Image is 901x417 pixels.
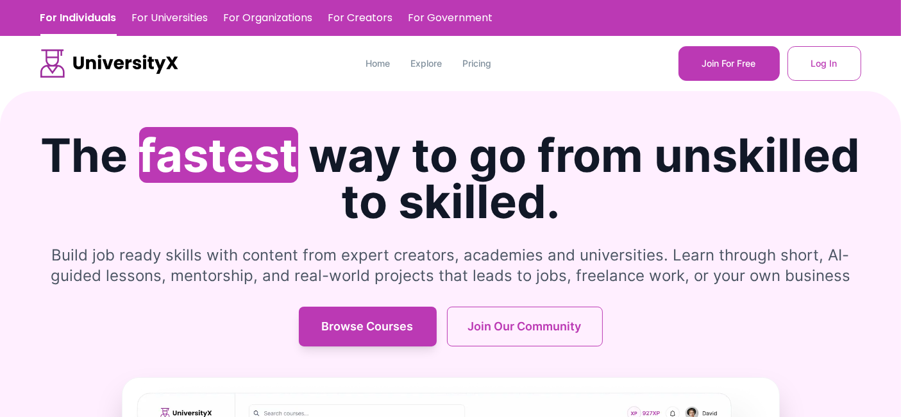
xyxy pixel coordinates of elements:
[410,57,442,70] a: Explore
[678,46,780,81] button: Join For Free
[40,49,179,78] img: UniversityX
[366,57,390,70] a: Home
[40,132,861,225] h1: The way to go from unskilled to skilled.
[40,245,861,286] p: Build job ready skills with content from expert creators, academies and universities. Learn throu...
[462,57,491,70] a: Pricing
[787,46,861,81] button: Log In
[139,127,298,183] span: fastest
[299,307,437,346] button: Browse Courses
[447,307,603,346] button: Join Our Community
